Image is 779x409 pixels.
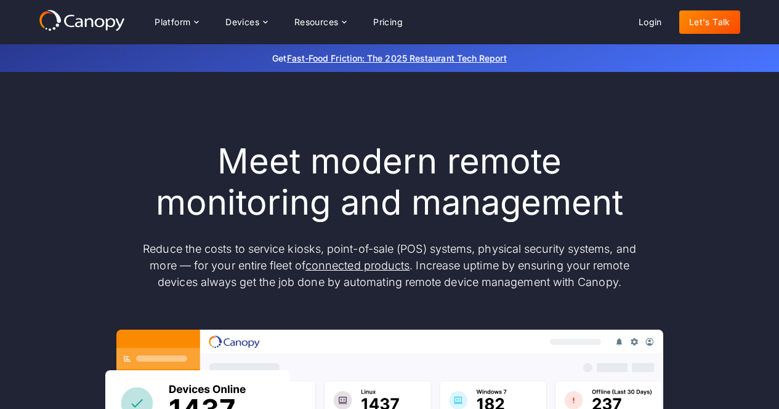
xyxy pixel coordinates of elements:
[88,52,692,65] p: Get
[145,10,208,34] div: Platform
[131,141,648,223] h1: Meet modern remote monitoring and management
[155,18,190,26] div: Platform
[679,10,740,34] a: Let's Talk
[131,240,648,290] p: Reduce the costs to service kiosks, point-of-sale (POS) systems, physical security systems, and m...
[294,18,339,26] div: Resources
[216,10,277,34] div: Devices
[287,53,507,63] a: Fast-Food Friction: The 2025 Restaurant Tech Report
[363,10,413,34] a: Pricing
[629,10,672,34] a: Login
[305,259,410,272] a: connected products
[225,18,259,26] div: Devices
[285,10,356,34] div: Resources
